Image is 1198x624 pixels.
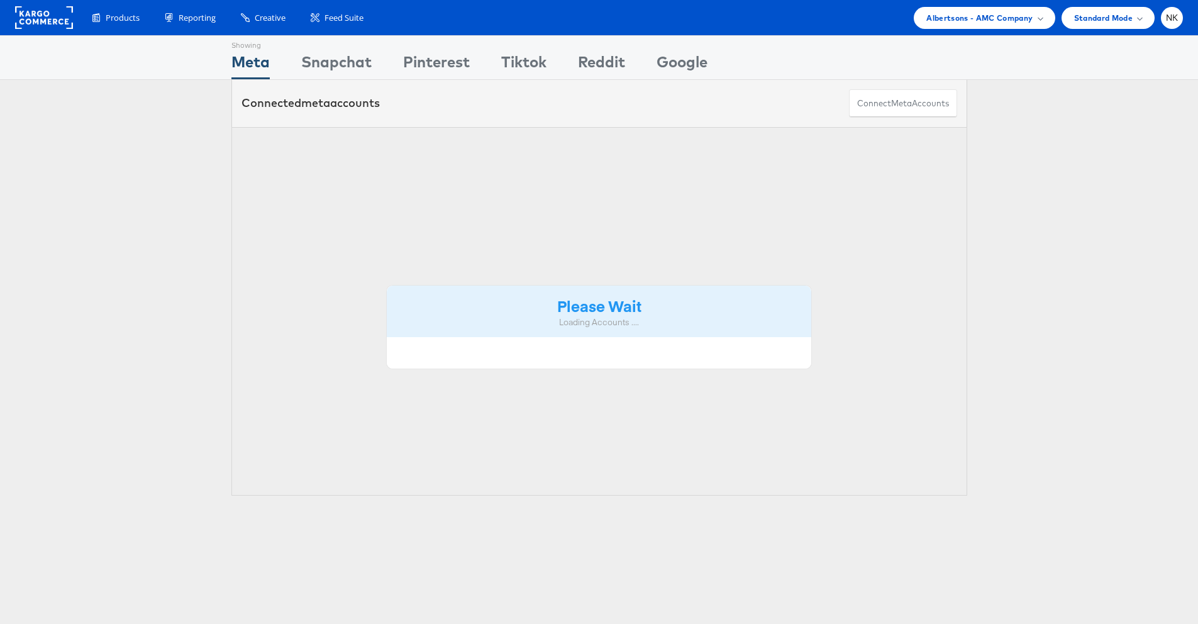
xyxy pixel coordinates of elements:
[403,51,470,79] div: Pinterest
[179,12,216,24] span: Reporting
[301,96,330,110] span: meta
[891,97,912,109] span: meta
[557,295,641,316] strong: Please Wait
[1166,14,1179,22] span: NK
[231,51,270,79] div: Meta
[657,51,707,79] div: Google
[231,36,270,51] div: Showing
[501,51,546,79] div: Tiktok
[106,12,140,24] span: Products
[849,89,957,118] button: ConnectmetaAccounts
[926,11,1033,25] span: Albertsons - AMC Company
[1074,11,1133,25] span: Standard Mode
[241,95,380,111] div: Connected accounts
[396,316,802,328] div: Loading Accounts ....
[255,12,286,24] span: Creative
[301,51,372,79] div: Snapchat
[324,12,363,24] span: Feed Suite
[578,51,625,79] div: Reddit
